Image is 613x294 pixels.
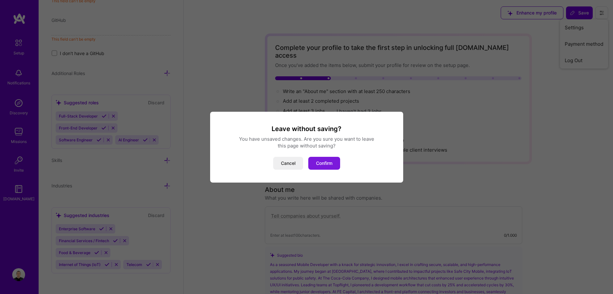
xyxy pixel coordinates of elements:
button: Confirm [308,157,340,170]
div: this page without saving? [218,142,395,149]
h3: Leave without saving? [218,125,395,133]
div: You have unsaved changes. Are you sure you want to leave [218,136,395,142]
div: modal [210,112,403,183]
button: Cancel [273,157,303,170]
